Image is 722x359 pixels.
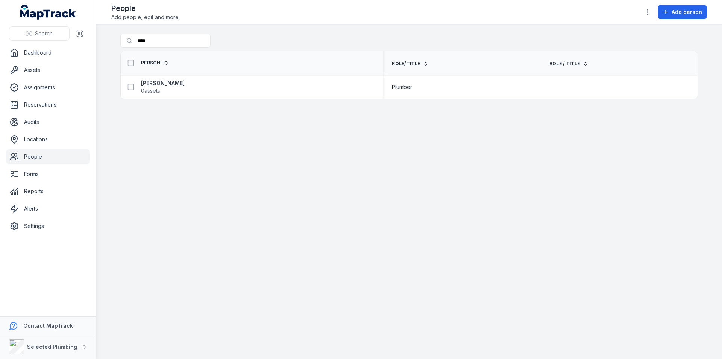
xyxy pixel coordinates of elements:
a: MapTrack [20,5,76,20]
span: Add people, edit and more. [111,14,180,21]
a: Role/Title [392,61,428,67]
a: Alerts [6,201,90,216]
strong: [PERSON_NAME] [141,79,185,87]
a: Dashboard [6,45,90,60]
a: [PERSON_NAME]0assets [141,79,185,95]
span: 0 assets [141,87,160,95]
a: People [6,149,90,164]
span: Add person [672,8,702,16]
a: Role / Title [549,61,589,67]
button: Search [9,26,70,41]
a: Audits [6,115,90,130]
a: Settings [6,218,90,234]
strong: Selected Plumbing [27,344,77,350]
a: Locations [6,132,90,147]
a: Assignments [6,80,90,95]
span: Role / Title [549,61,580,67]
span: Person [141,60,161,66]
h2: People [111,3,180,14]
a: Reports [6,184,90,199]
span: Role/Title [392,61,420,67]
a: Forms [6,167,90,182]
a: Assets [6,63,90,78]
span: Plumber [392,83,412,91]
strong: Contact MapTrack [23,322,73,329]
span: Search [35,30,53,37]
button: Add person [658,5,707,19]
a: Reservations [6,97,90,112]
a: Person [141,60,169,66]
